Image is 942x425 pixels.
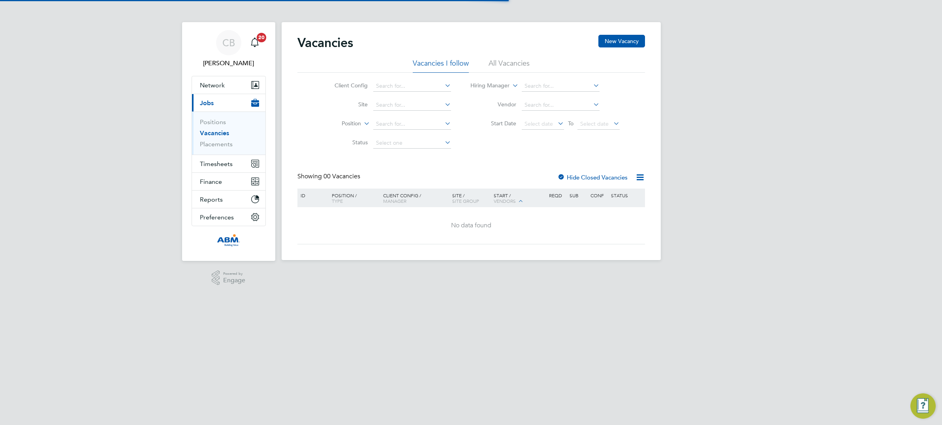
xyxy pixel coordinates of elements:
[223,277,245,284] span: Engage
[192,111,265,155] div: Jobs
[299,189,326,202] div: ID
[489,59,530,73] li: All Vacancies
[192,173,265,190] button: Finance
[373,81,451,92] input: Search for...
[200,129,229,137] a: Vacancies
[217,234,240,247] img: abm1-logo-retina.png
[326,189,381,208] div: Position /
[598,35,645,47] button: New Vacancy
[247,30,263,55] a: 20
[413,59,469,73] li: Vacancies I follow
[182,22,275,261] nav: Main navigation
[492,189,547,208] div: Start /
[222,38,235,48] span: CB
[381,189,450,208] div: Client Config /
[323,172,360,180] span: 00 Vacancies
[464,82,510,90] label: Hiring Manager
[547,189,568,202] div: Reqd
[322,139,368,146] label: Status
[580,120,609,127] span: Select date
[494,198,516,204] span: Vendors
[297,35,353,51] h2: Vacancies
[192,191,265,208] button: Reports
[192,234,266,247] a: Go to home page
[557,174,628,181] label: Hide Closed Vacancies
[373,119,451,130] input: Search for...
[200,118,226,126] a: Positions
[471,101,516,108] label: Vendor
[192,155,265,172] button: Timesheets
[322,101,368,108] label: Site
[212,270,245,285] a: Powered byEngage
[200,140,233,148] a: Placements
[522,100,600,111] input: Search for...
[322,82,368,89] label: Client Config
[192,94,265,111] button: Jobs
[566,118,576,128] span: To
[192,30,266,68] a: CB[PERSON_NAME]
[383,198,406,204] span: Manager
[525,120,553,127] span: Select date
[316,120,361,128] label: Position
[522,81,600,92] input: Search for...
[299,221,644,230] div: No data found
[200,160,233,168] span: Timesheets
[297,172,362,181] div: Showing
[373,138,451,149] input: Select one
[452,198,479,204] span: Site Group
[200,81,225,89] span: Network
[471,120,516,127] label: Start Date
[192,59,266,68] span: Craig Bennett
[200,196,223,203] span: Reports
[200,99,214,107] span: Jobs
[373,100,451,111] input: Search for...
[568,189,588,202] div: Sub
[910,393,936,419] button: Engage Resource Center
[589,189,609,202] div: Conf
[200,178,222,185] span: Finance
[192,208,265,226] button: Preferences
[192,76,265,94] button: Network
[223,270,245,277] span: Powered by
[450,189,492,208] div: Site /
[332,198,343,204] span: Type
[200,213,234,221] span: Preferences
[257,33,266,42] span: 20
[609,189,643,202] div: Status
